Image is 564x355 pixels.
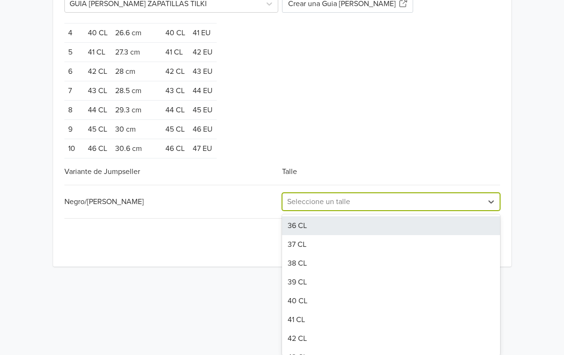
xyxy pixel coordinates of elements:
[64,139,84,158] td: 10
[111,100,162,119] td: 29.3 cm
[111,23,162,42] td: 26.6 cm
[282,329,500,348] div: 42 CL
[162,81,189,100] td: 43 CL
[64,62,84,81] td: 6
[162,42,189,62] td: 41 CL
[64,23,84,42] td: 4
[282,310,500,329] div: 41 CL
[111,119,162,139] td: 30 cm
[64,42,84,62] td: 5
[189,62,217,81] td: 43 EU
[64,100,84,119] td: 8
[282,273,500,292] div: 39 CL
[64,196,282,207] div: Negro/[PERSON_NAME]
[64,81,84,100] td: 7
[84,23,111,42] td: 40 CL
[162,62,189,81] td: 42 CL
[111,139,162,158] td: 30.6 cm
[162,100,189,119] td: 44 CL
[84,62,111,81] td: 42 CL
[189,81,217,100] td: 44 EU
[84,100,111,119] td: 44 CL
[282,254,500,273] div: 38 CL
[84,42,111,62] td: 41 CL
[189,139,217,158] td: 47 EU
[162,139,189,158] td: 46 CL
[64,166,282,177] div: Variante de Jumpseller
[84,119,111,139] td: 45 CL
[189,119,217,139] td: 46 EU
[111,62,162,81] td: 28 cm
[111,81,162,100] td: 28.5 cm
[189,100,217,119] td: 45 EU
[282,166,500,177] div: Talle
[162,23,189,42] td: 40 CL
[282,216,500,235] div: 36 CL
[189,23,217,42] td: 41 EU
[111,42,162,62] td: 27.3 cm
[189,42,217,62] td: 42 EU
[84,139,111,158] td: 46 CL
[162,119,189,139] td: 45 CL
[84,81,111,100] td: 43 CL
[282,292,500,310] div: 40 CL
[282,235,500,254] div: 37 CL
[64,119,84,139] td: 9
